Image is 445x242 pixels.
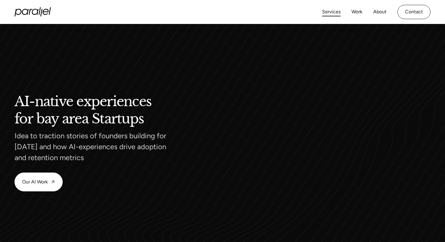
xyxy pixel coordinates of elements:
a: Work [351,8,362,16]
a: Contact [397,5,430,19]
a: home [15,7,51,16]
h2: AI-native experiences for bay area Startups [15,95,202,124]
p: Idea to traction stories of founders building for [DATE] and how AI-experiences drive adoption an... [15,133,173,160]
a: About [373,8,387,16]
a: Services [322,8,341,16]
